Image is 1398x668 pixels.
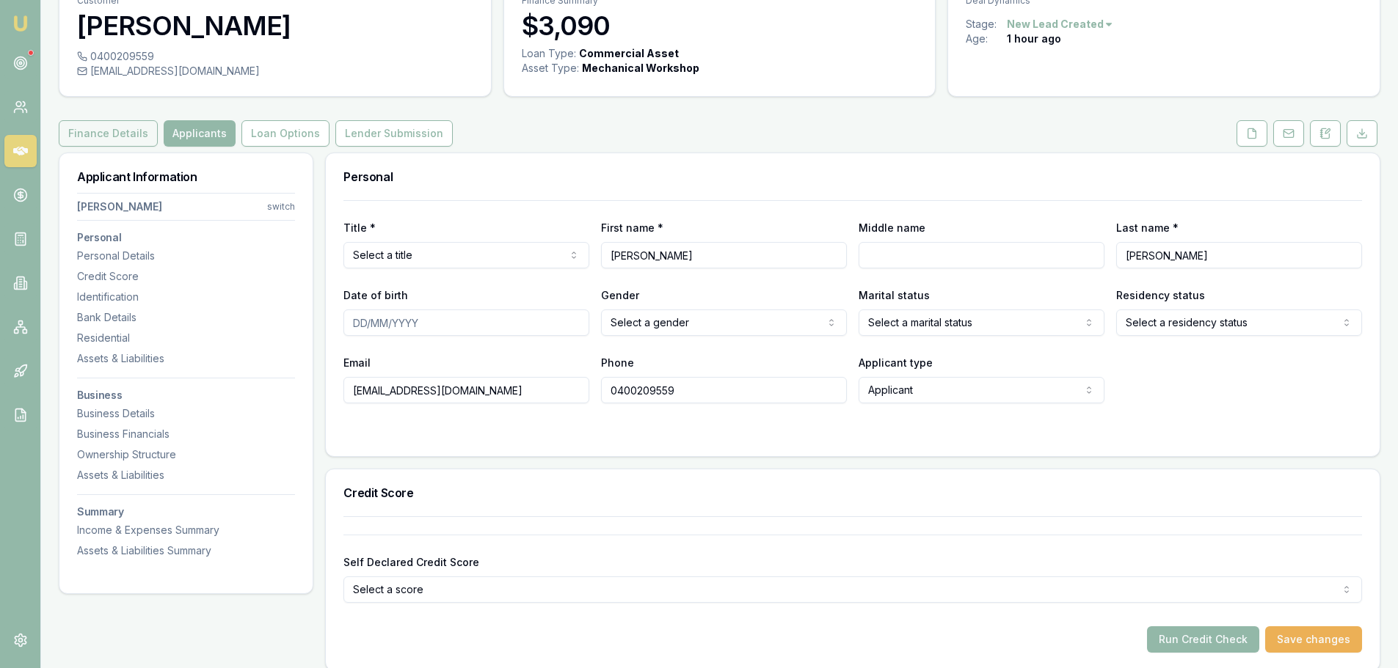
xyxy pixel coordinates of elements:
a: Applicants [161,120,239,147]
div: 0400209559 [77,49,473,64]
button: Save changes [1265,626,1362,653]
div: Income & Expenses Summary [77,523,295,537]
h3: Personal [343,171,1362,183]
label: Phone [601,356,634,369]
div: Business Financials [77,427,295,441]
div: switch [267,201,295,213]
a: Loan Options [239,120,332,147]
input: DD/MM/YYYY [343,309,589,336]
div: [PERSON_NAME] [77,199,162,214]
h3: $3,090 [522,11,918,40]
a: Lender Submission [332,120,456,147]
div: Residential [77,331,295,345]
label: Email [343,356,371,369]
div: Assets & Liabilities [77,351,295,366]
div: Age: [966,32,1007,46]
button: Run Credit Check [1147,626,1259,653]
div: Bank Details [77,310,295,325]
button: Loan Options [241,120,330,147]
div: Mechanical Workshop [582,61,699,76]
button: Lender Submission [335,120,453,147]
label: Title * [343,221,376,234]
div: 1 hour ago [1007,32,1061,46]
h3: Summary [77,507,295,517]
h3: Credit Score [343,487,1362,499]
div: Identification [77,290,295,304]
div: Personal Details [77,249,295,263]
div: Stage: [966,17,1007,32]
input: 0431 234 567 [601,377,847,403]
h3: Business [77,390,295,400]
h3: [PERSON_NAME] [77,11,473,40]
a: Finance Details [59,120,161,147]
label: Last name * [1116,221,1179,234]
label: Applicant type [859,356,933,369]
div: [EMAIL_ADDRESS][DOMAIN_NAME] [77,64,473,78]
label: Residency status [1116,289,1205,301]
h3: Personal [77,232,295,243]
img: emu-icon-u.png [12,15,29,32]
div: Loan Type: [522,46,576,61]
label: Date of birth [343,289,408,301]
button: Finance Details [59,120,158,147]
div: Assets & Liabilities Summary [77,543,295,558]
div: Business Details [77,406,295,421]
button: Applicants [164,120,236,147]
h3: Applicant Information [77,171,295,183]
label: Self Declared Credit Score [343,556,479,568]
div: Assets & Liabilities [77,468,295,482]
button: New Lead Created [1007,17,1114,32]
div: Ownership Structure [77,447,295,462]
label: Gender [601,289,639,301]
div: Asset Type : [522,61,579,76]
label: Middle name [859,221,925,234]
label: First name * [601,221,663,234]
label: Marital status [859,289,930,301]
div: Credit Score [77,269,295,284]
div: Commercial Asset [579,46,679,61]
